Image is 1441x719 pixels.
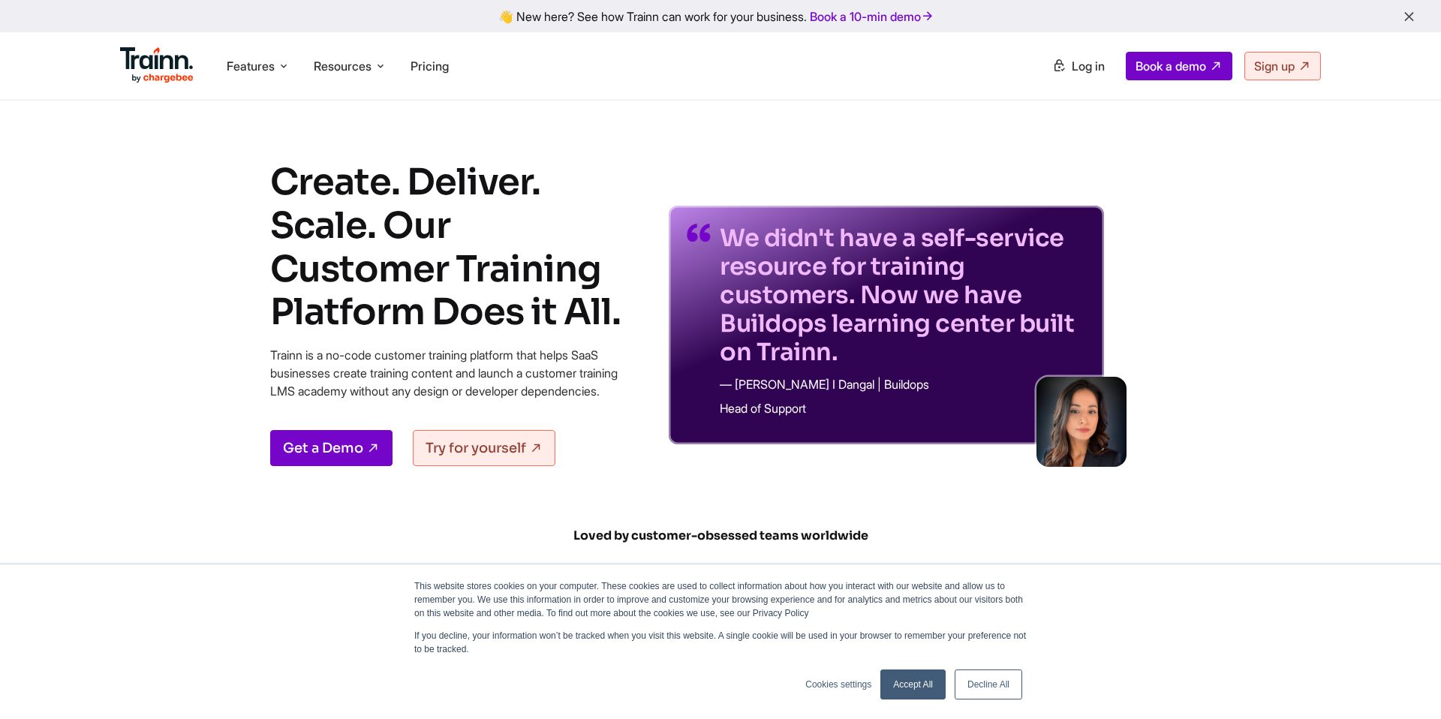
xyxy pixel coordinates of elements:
[720,402,1080,414] p: Head of Support
[120,47,194,83] img: Trainn Logo
[1036,377,1127,467] img: sabina-buildops.d2e8138.png
[805,678,871,691] a: Cookies settings
[720,224,1080,366] p: We didn't have a self-service resource for training customers. Now we have Buildops learning cent...
[1126,52,1232,80] a: Book a demo
[314,58,372,74] span: Resources
[411,59,449,74] a: Pricing
[413,430,555,466] a: Try for yourself
[1244,52,1321,80] a: Sign up
[955,669,1022,699] a: Decline All
[414,579,1027,620] p: This website stores cookies on your computer. These cookies are used to collect information about...
[1043,53,1114,80] a: Log in
[414,629,1027,656] p: If you decline, your information won’t be tracked when you visit this website. A single cookie wi...
[880,669,946,699] a: Accept All
[1254,59,1295,74] span: Sign up
[270,161,630,333] h1: Create. Deliver. Scale. Our Customer Training Platform Does it All.
[1072,59,1105,74] span: Log in
[1136,59,1206,74] span: Book a demo
[720,378,1080,390] p: — [PERSON_NAME] I Dangal | Buildops
[687,224,711,242] img: quotes-purple.41a7099.svg
[807,6,937,27] a: Book a 10-min demo
[227,58,275,74] span: Features
[270,430,393,466] a: Get a Demo
[9,9,1432,23] div: 👋 New here? See how Trainn can work for your business.
[360,528,1081,544] span: Loved by customer-obsessed teams worldwide
[270,346,630,400] p: Trainn is a no-code customer training platform that helps SaaS businesses create training content...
